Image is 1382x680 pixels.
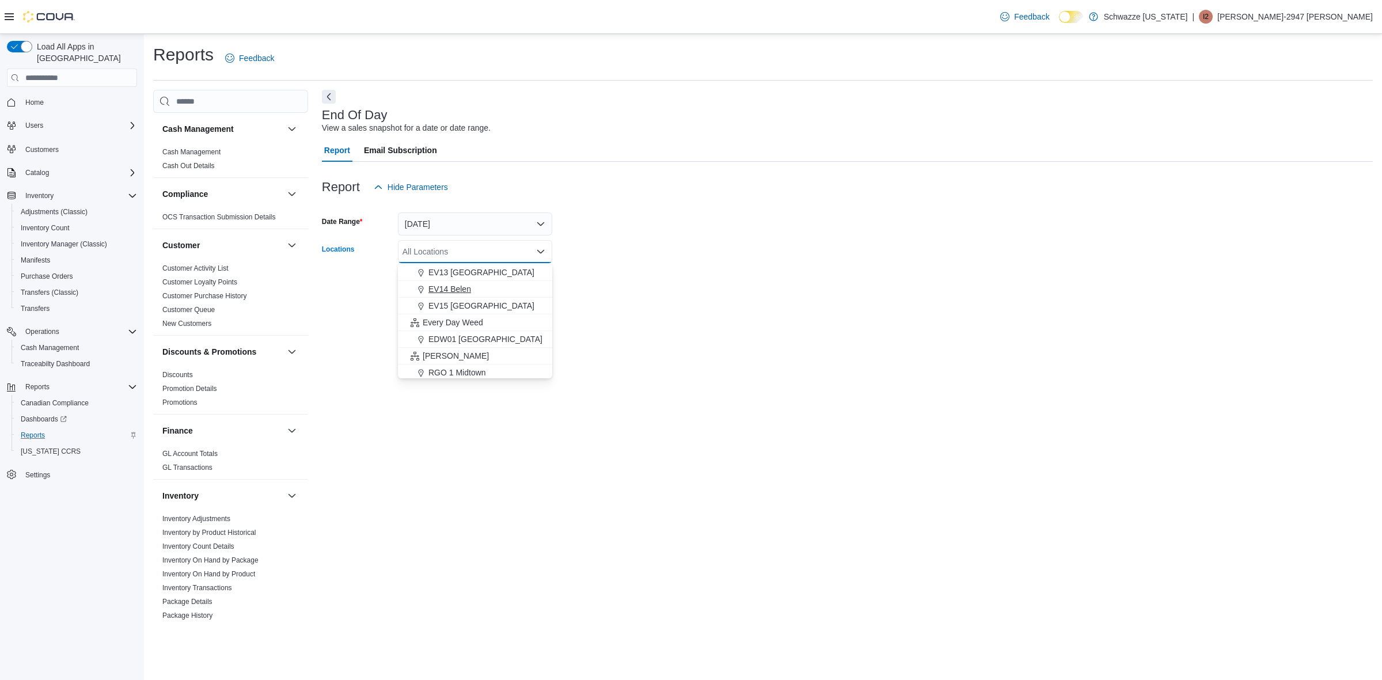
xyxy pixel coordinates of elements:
[162,240,200,251] h3: Customer
[16,221,137,235] span: Inventory Count
[1203,10,1209,24] span: I2
[12,204,142,220] button: Adjustments (Classic)
[162,556,259,564] a: Inventory On Hand by Package
[25,382,50,392] span: Reports
[162,450,218,458] a: GL Account Totals
[21,256,50,265] span: Manifests
[285,122,299,136] button: Cash Management
[162,425,193,436] h3: Finance
[162,306,215,314] a: Customer Queue
[2,165,142,181] button: Catalog
[398,364,552,381] button: RGO 1 Midtown
[322,217,363,226] label: Date Range
[12,268,142,284] button: Purchase Orders
[16,286,137,299] span: Transfers (Classic)
[21,398,89,408] span: Canadian Compliance
[16,428,50,442] a: Reports
[153,43,214,66] h1: Reports
[162,583,232,592] span: Inventory Transactions
[16,412,71,426] a: Dashboards
[162,320,211,328] a: New Customers
[322,108,388,122] h3: End Of Day
[322,245,355,254] label: Locations
[16,221,74,235] a: Inventory Count
[162,162,215,170] a: Cash Out Details
[162,371,193,379] a: Discounts
[32,41,137,64] span: Load All Apps in [GEOGRAPHIC_DATA]
[2,466,142,483] button: Settings
[21,468,55,482] a: Settings
[398,348,552,364] button: [PERSON_NAME]
[162,291,247,301] span: Customer Purchase History
[162,264,229,272] a: Customer Activity List
[16,396,137,410] span: Canadian Compliance
[25,168,49,177] span: Catalog
[21,415,67,424] span: Dashboards
[16,341,83,355] a: Cash Management
[21,142,137,156] span: Customers
[12,411,142,427] a: Dashboards
[162,346,256,358] h3: Discounts & Promotions
[428,267,534,278] span: EV13 [GEOGRAPHIC_DATA]
[25,121,43,130] span: Users
[7,89,137,513] nav: Complex example
[388,181,448,193] span: Hide Parameters
[12,220,142,236] button: Inventory Count
[162,147,221,157] span: Cash Management
[21,447,81,456] span: [US_STATE] CCRS
[364,139,437,162] span: Email Subscription
[21,166,137,180] span: Catalog
[369,176,453,199] button: Hide Parameters
[12,395,142,411] button: Canadian Compliance
[162,490,199,502] h3: Inventory
[21,380,137,394] span: Reports
[536,247,545,256] button: Close list of options
[1199,10,1213,24] div: Isaac-2947 Beltran
[398,314,552,331] button: Every Day Weed
[162,398,198,407] a: Promotions
[428,333,542,345] span: EDW01 [GEOGRAPHIC_DATA]
[162,278,237,286] a: Customer Loyalty Points
[21,189,58,203] button: Inventory
[162,528,256,537] span: Inventory by Product Historical
[21,304,50,313] span: Transfers
[162,514,230,523] span: Inventory Adjustments
[162,188,208,200] h3: Compliance
[162,213,276,221] a: OCS Transaction Submission Details
[162,346,283,358] button: Discounts & Promotions
[16,253,137,267] span: Manifests
[162,515,230,523] a: Inventory Adjustments
[16,302,54,316] a: Transfers
[21,223,70,233] span: Inventory Count
[162,384,217,393] span: Promotion Details
[25,145,59,154] span: Customers
[23,11,75,22] img: Cova
[21,119,137,132] span: Users
[25,98,44,107] span: Home
[16,412,137,426] span: Dashboards
[322,180,360,194] h3: Report
[12,252,142,268] button: Manifests
[285,187,299,201] button: Compliance
[162,319,211,328] span: New Customers
[21,143,63,157] a: Customers
[239,52,274,64] span: Feedback
[162,463,212,472] span: GL Transactions
[16,237,112,251] a: Inventory Manager (Classic)
[21,431,45,440] span: Reports
[16,445,85,458] a: [US_STATE] CCRS
[16,205,137,219] span: Adjustments (Classic)
[21,325,64,339] button: Operations
[162,292,247,300] a: Customer Purchase History
[1059,11,1083,23] input: Dark Mode
[162,556,259,565] span: Inventory On Hand by Package
[162,148,221,156] a: Cash Management
[12,443,142,459] button: [US_STATE] CCRS
[21,166,54,180] button: Catalog
[162,188,283,200] button: Compliance
[153,368,308,414] div: Discounts & Promotions
[162,278,237,287] span: Customer Loyalty Points
[153,210,308,229] div: Compliance
[428,283,471,295] span: EV14 Belen
[428,367,486,378] span: RGO 1 Midtown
